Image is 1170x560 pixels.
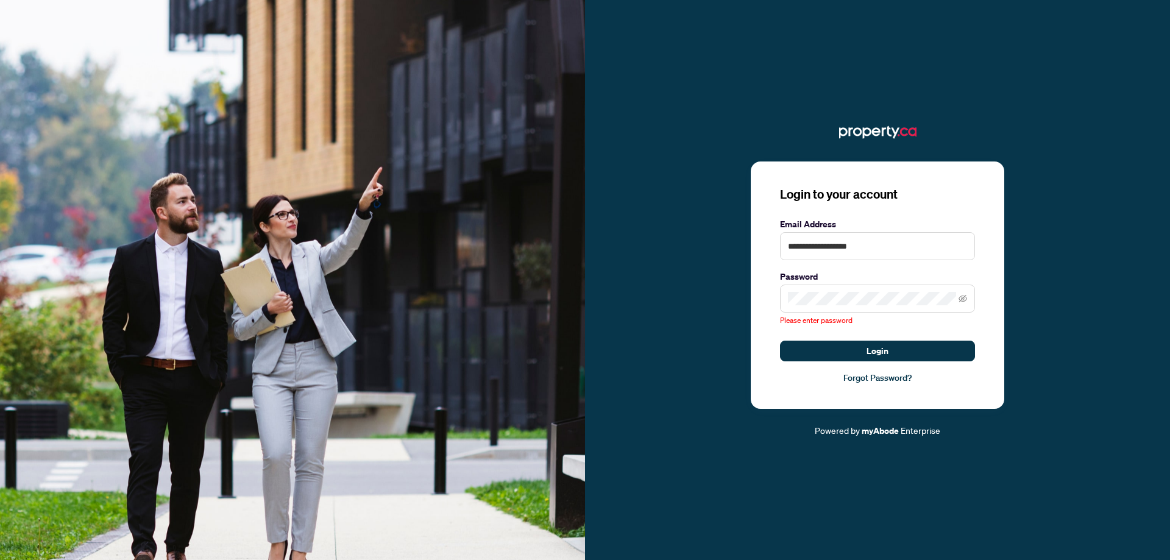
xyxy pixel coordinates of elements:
[780,316,853,325] span: Please enter password
[839,122,916,142] img: ma-logo
[780,371,975,385] a: Forgot Password?
[862,424,899,438] a: myAbode
[780,186,975,203] h3: Login to your account
[901,425,940,436] span: Enterprise
[780,218,975,231] label: Email Address
[780,341,975,361] button: Login
[959,294,967,303] span: eye-invisible
[815,425,860,436] span: Powered by
[780,270,975,283] label: Password
[867,341,888,361] span: Login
